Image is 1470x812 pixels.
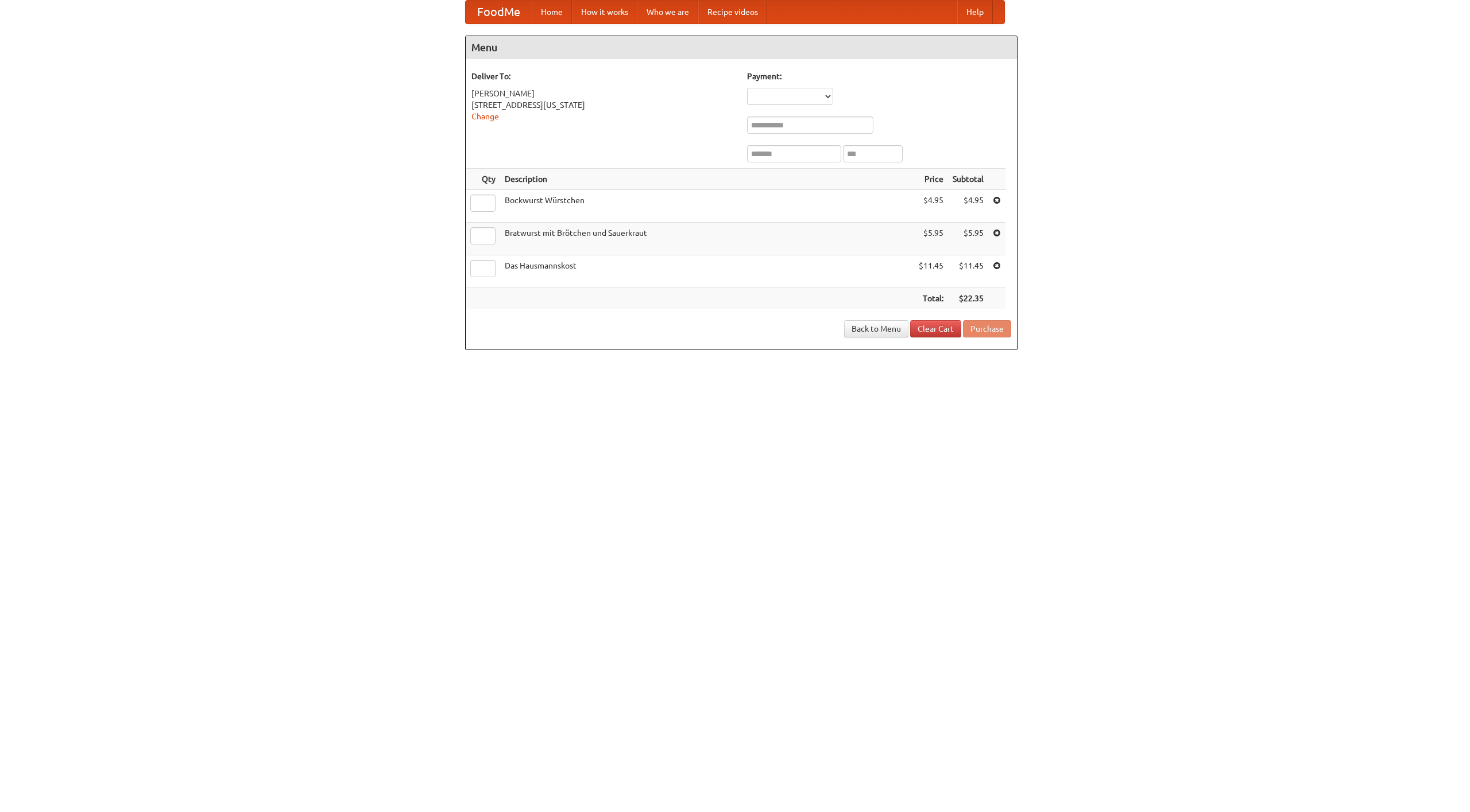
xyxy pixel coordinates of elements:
[914,169,948,190] th: Price
[500,255,914,288] td: Das Hausmannskost
[471,112,499,121] a: Change
[532,1,572,24] a: Home
[914,288,948,309] th: Total:
[948,223,988,255] td: $5.95
[963,320,1011,337] button: Purchase
[471,71,736,82] h5: Deliver To:
[914,190,948,223] td: $4.95
[957,1,993,24] a: Help
[637,1,698,24] a: Who we are
[466,169,500,190] th: Qty
[572,1,637,24] a: How it works
[948,288,988,309] th: $22.35
[466,1,532,24] a: FoodMe
[948,190,988,223] td: $4.95
[910,320,961,337] a: Clear Cart
[844,320,908,337] a: Back to Menu
[914,255,948,288] td: $11.45
[500,190,914,223] td: Bockwurst Würstchen
[914,223,948,255] td: $5.95
[471,99,736,111] div: [STREET_ADDRESS][US_STATE]
[948,169,988,190] th: Subtotal
[747,71,1011,82] h5: Payment:
[500,169,914,190] th: Description
[500,223,914,255] td: Bratwurst mit Brötchen und Sauerkraut
[698,1,767,24] a: Recipe videos
[466,36,1017,59] h4: Menu
[948,255,988,288] td: $11.45
[471,88,736,99] div: [PERSON_NAME]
